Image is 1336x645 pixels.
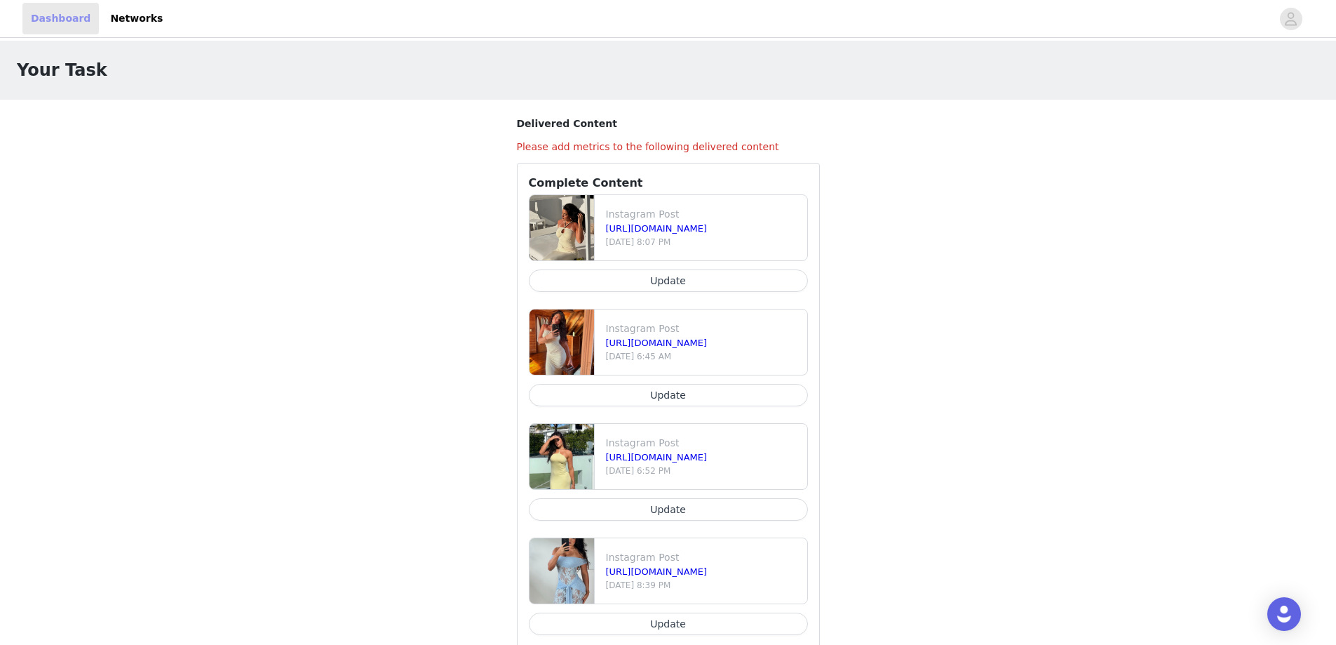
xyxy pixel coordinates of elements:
[1267,597,1301,631] div: Open Intercom Messenger
[606,350,802,363] p: [DATE] 6:45 AM
[17,58,107,83] h1: Your Task
[606,207,802,222] p: Instagram Post
[529,424,594,489] img: file
[606,236,802,248] p: [DATE] 8:07 PM
[529,195,594,260] img: file
[529,538,594,604] img: file
[606,452,708,463] a: [URL][DOMAIN_NAME]
[529,175,808,192] h3: Complete Content
[606,550,802,565] p: Instagram Post
[517,140,820,154] h4: Please add metrics to the following delivered content
[517,117,820,131] h3: Delivered Content
[606,566,708,577] a: [URL][DOMAIN_NAME]
[529,270,808,292] button: Update
[529,498,808,521] button: Update
[606,338,708,348] a: [URL][DOMAIN_NAME]
[606,579,802,592] p: [DATE] 8:39 PM
[606,436,802,451] p: Instagram Post
[1284,8,1297,30] div: avatar
[606,321,802,336] p: Instagram Post
[102,3,171,34] a: Networks
[529,613,808,635] button: Update
[22,3,99,34] a: Dashboard
[529,384,808,406] button: Update
[606,223,708,234] a: [URL][DOMAIN_NAME]
[606,465,802,477] p: [DATE] 6:52 PM
[529,310,594,375] img: file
